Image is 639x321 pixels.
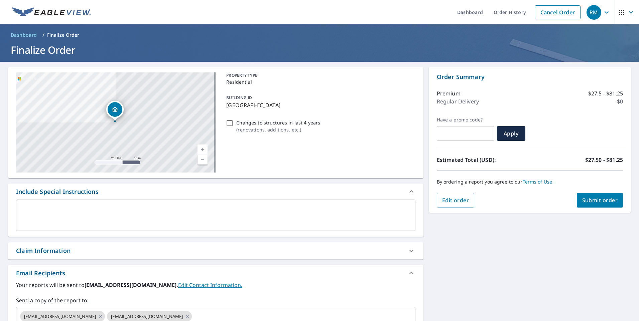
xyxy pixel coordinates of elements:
p: $27.50 - $81.25 [585,156,623,164]
b: [EMAIL_ADDRESS][DOMAIN_NAME]. [85,281,178,289]
img: EV Logo [12,7,91,17]
p: Order Summary [437,72,623,81]
label: Your reports will be sent to [16,281,415,289]
button: Apply [497,126,525,141]
p: Finalize Order [47,32,80,38]
span: Apply [502,130,520,137]
div: Include Special Instructions [16,187,99,196]
p: Regular Delivery [437,97,479,105]
a: Dashboard [8,30,40,40]
nav: breadcrumb [8,30,631,40]
p: ( renovations, additions, etc. ) [236,126,320,133]
p: By ordering a report you agree to our [437,179,623,185]
span: Submit order [582,197,618,204]
p: [GEOGRAPHIC_DATA] [226,101,412,109]
div: Dropped pin, building 1, Residential property, Parkdale Ave St Louis, MO 63105 [106,101,124,121]
a: Terms of Use [523,179,552,185]
p: Estimated Total (USD): [437,156,530,164]
label: Send a copy of the report to: [16,296,415,304]
p: Residential [226,78,412,85]
h1: Finalize Order [8,43,631,57]
a: EditContactInfo [178,281,242,289]
div: Email Recipients [16,269,65,278]
p: Changes to structures in last 4 years [236,119,320,126]
div: Claim Information [16,246,71,255]
label: Have a promo code? [437,117,494,123]
p: BUILDING ID [226,95,252,100]
p: Premium [437,89,461,97]
span: Edit order [442,197,469,204]
span: Dashboard [11,32,37,38]
div: RM [587,5,601,20]
div: Include Special Instructions [8,184,423,200]
span: [EMAIL_ADDRESS][DOMAIN_NAME] [107,313,187,320]
button: Edit order [437,193,475,208]
button: Submit order [577,193,623,208]
p: PROPERTY TYPE [226,72,412,78]
div: Claim Information [8,242,423,259]
p: $27.5 - $81.25 [588,89,623,97]
a: Current Level 17, Zoom Out [198,154,208,165]
div: Email Recipients [8,265,423,281]
a: Current Level 17, Zoom In [198,144,208,154]
a: Cancel Order [535,5,581,19]
p: $0 [617,97,623,105]
span: [EMAIL_ADDRESS][DOMAIN_NAME] [20,313,100,320]
li: / [42,31,44,39]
